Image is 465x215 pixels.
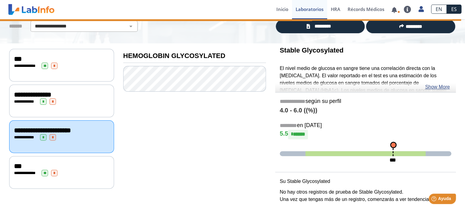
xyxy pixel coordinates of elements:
a: EN [431,5,447,14]
a: ES [447,5,461,14]
iframe: Help widget launcher [411,191,458,208]
p: El nivel medio de glucosa en sangre tiene una correlación directa con la [MEDICAL_DATA]. El valor... [280,65,451,101]
a: Show More [425,83,450,91]
b: HEMOGLOBIN GLYCOSYLATED [123,52,225,60]
span: HRA [331,6,340,12]
p: Su Stable Glycosylated [280,178,451,185]
h4: 4.0 - 6.0 ((%)) [280,107,451,114]
h5: según su perfil [280,98,451,105]
p: No hay otros registros de prueba de Stable Glycosylated. Una vez que tengas más de un registro, c... [280,188,451,203]
h4: 5.5 [280,130,451,139]
b: Stable Glycosylated [280,46,344,54]
h5: en [DATE] [280,122,451,129]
